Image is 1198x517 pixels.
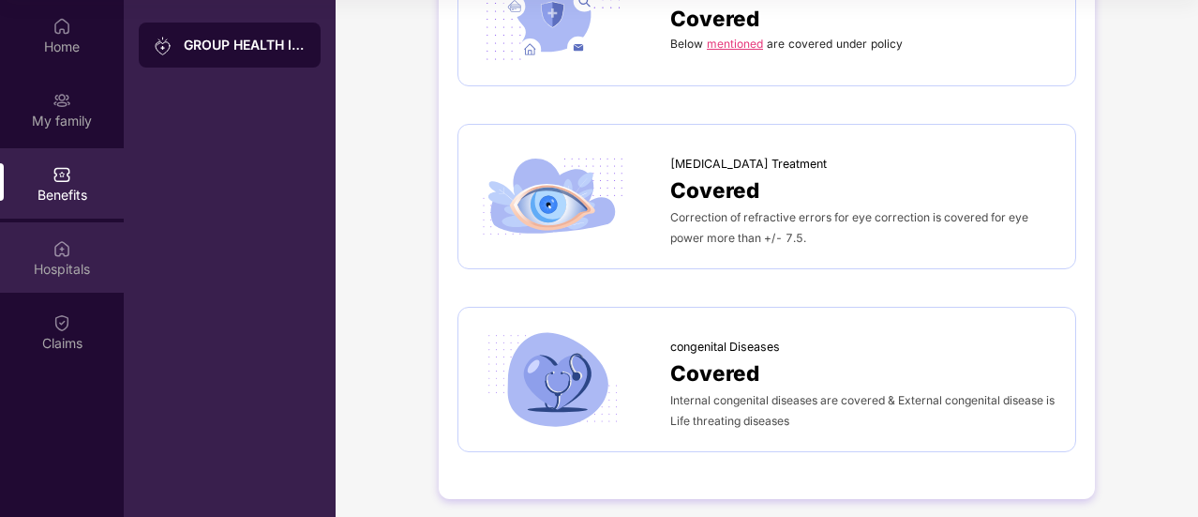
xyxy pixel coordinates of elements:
[871,37,903,51] span: policy
[52,165,71,184] img: svg+xml;base64,PHN2ZyBpZD0iQmVuZWZpdHMiIHhtbG5zPSJodHRwOi8vd3d3LnczLm9yZy8yMDAwL3N2ZyIgd2lkdGg9Ij...
[477,144,629,250] img: icon
[670,2,759,35] span: Covered
[477,327,629,433] img: icon
[52,91,71,110] img: svg+xml;base64,PHN2ZyB3aWR0aD0iMjAiIGhlaWdodD0iMjAiIHZpZXdCb3g9IjAgMCAyMCAyMCIgZmlsbD0ibm9uZSIgeG...
[52,17,71,36] img: svg+xml;base64,PHN2ZyBpZD0iSG9tZSIgeG1sbnM9Imh0dHA6Ly93d3cudzMub3JnLzIwMDAvc3ZnIiB3aWR0aD0iMjAiIG...
[836,37,867,51] span: under
[670,174,759,206] span: Covered
[707,37,763,51] a: mentioned
[670,37,703,51] span: Below
[184,36,306,54] div: GROUP HEALTH INSURANCE
[154,37,172,55] img: svg+xml;base64,PHN2ZyB3aWR0aD0iMjAiIGhlaWdodD0iMjAiIHZpZXdCb3g9IjAgMCAyMCAyMCIgZmlsbD0ibm9uZSIgeG...
[670,210,1028,245] span: Correction of refractive errors for eye correction is covered for eye power more than +/- 7.5.
[767,37,785,51] span: are
[670,155,827,174] span: [MEDICAL_DATA] Treatment
[670,357,759,389] span: Covered
[670,393,1055,428] span: Internal congenital diseases are covered & External congenital disease is Life threating diseases
[788,37,832,51] span: covered
[52,239,71,258] img: svg+xml;base64,PHN2ZyBpZD0iSG9zcGl0YWxzIiB4bWxucz0iaHR0cDovL3d3dy53My5vcmcvMjAwMC9zdmciIHdpZHRoPS...
[670,338,780,357] span: congenital Diseases
[52,313,71,332] img: svg+xml;base64,PHN2ZyBpZD0iQ2xhaW0iIHhtbG5zPSJodHRwOi8vd3d3LnczLm9yZy8yMDAwL3N2ZyIgd2lkdGg9IjIwIi...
